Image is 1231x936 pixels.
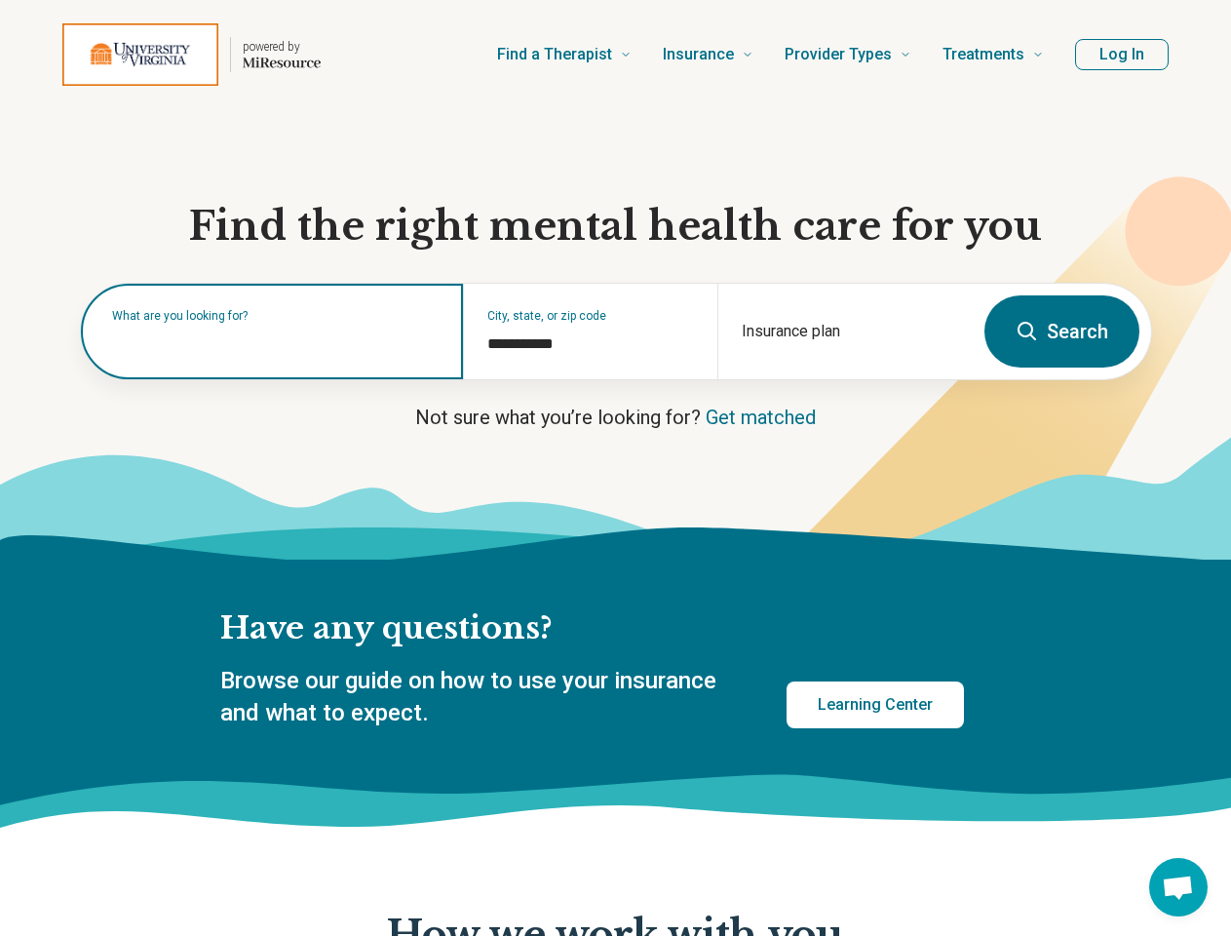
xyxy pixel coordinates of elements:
a: Get matched [706,406,816,429]
span: Treatments [942,41,1024,68]
a: Provider Types [785,16,911,94]
a: Find a Therapist [497,16,632,94]
p: Browse our guide on how to use your insurance and what to expect. [220,665,740,730]
label: What are you looking for? [112,310,440,322]
span: Provider Types [785,41,892,68]
a: Home page [62,23,321,86]
span: Find a Therapist [497,41,612,68]
p: Not sure what you’re looking for? [80,404,1152,431]
p: powered by [243,39,321,55]
a: Treatments [942,16,1044,94]
a: Open chat [1149,858,1208,916]
h1: Find the right mental health care for you [80,201,1152,252]
a: Insurance [663,16,753,94]
button: Search [984,295,1139,368]
button: Log In [1075,39,1169,70]
span: Insurance [663,41,734,68]
a: Learning Center [787,682,964,728]
h2: Have any questions? [220,608,964,649]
